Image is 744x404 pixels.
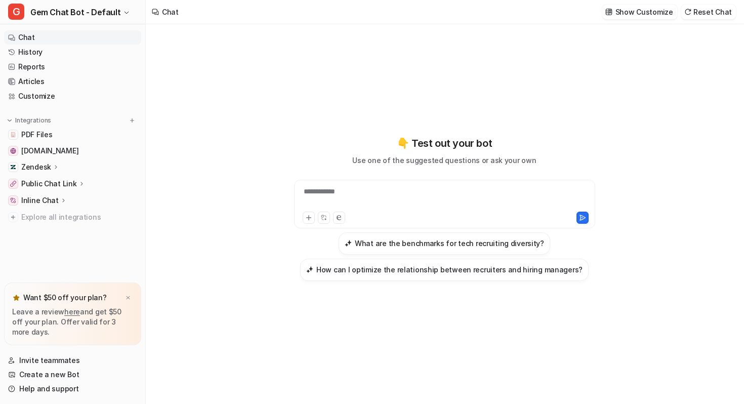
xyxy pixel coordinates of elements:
[10,164,16,170] img: Zendesk
[615,7,673,17] p: Show Customize
[10,197,16,204] img: Inline Chat
[684,8,691,16] img: reset
[4,128,141,142] a: PDF FilesPDF Files
[21,209,137,225] span: Explore all integrations
[339,232,550,255] button: What are the benchmarks for tech recruiting diversity?What are the benchmarks for tech recruiting...
[64,307,80,316] a: here
[6,117,13,124] img: expand menu
[4,115,54,126] button: Integrations
[300,259,589,281] button: How can I optimize the relationship between recruiters and hiring managers?How can I optimize the...
[345,239,352,247] img: What are the benchmarks for tech recruiting diversity?
[306,266,313,273] img: How can I optimize the relationship between recruiters and hiring managers?
[605,8,612,16] img: customize
[4,353,141,368] a: Invite teammates
[4,30,141,45] a: Chat
[4,382,141,396] a: Help and support
[602,5,677,19] button: Show Customize
[129,117,136,124] img: menu_add.svg
[4,89,141,103] a: Customize
[12,294,20,302] img: star
[21,130,52,140] span: PDF Files
[21,179,77,189] p: Public Chat Link
[10,181,16,187] img: Public Chat Link
[4,45,141,59] a: History
[125,295,131,301] img: x
[10,148,16,154] img: status.gem.com
[15,116,51,125] p: Integrations
[4,60,141,74] a: Reports
[4,74,141,89] a: Articles
[355,238,544,249] h3: What are the benchmarks for tech recruiting diversity?
[8,4,24,20] span: G
[162,7,179,17] div: Chat
[4,144,141,158] a: status.gem.com[DOMAIN_NAME]
[681,5,736,19] button: Reset Chat
[21,195,59,206] p: Inline Chat
[30,5,120,19] span: Gem Chat Bot - Default
[21,162,51,172] p: Zendesk
[8,212,18,222] img: explore all integrations
[23,293,107,303] p: Want $50 off your plan?
[316,264,583,275] h3: How can I optimize the relationship between recruiters and hiring managers?
[12,307,133,337] p: Leave a review and get $50 off your plan. Offer valid for 3 more days.
[4,210,141,224] a: Explore all integrations
[352,155,536,166] p: Use one of the suggested questions or ask your own
[4,368,141,382] a: Create a new Bot
[21,146,78,156] span: [DOMAIN_NAME]
[10,132,16,138] img: PDF Files
[397,136,492,151] p: 👇 Test out your bot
